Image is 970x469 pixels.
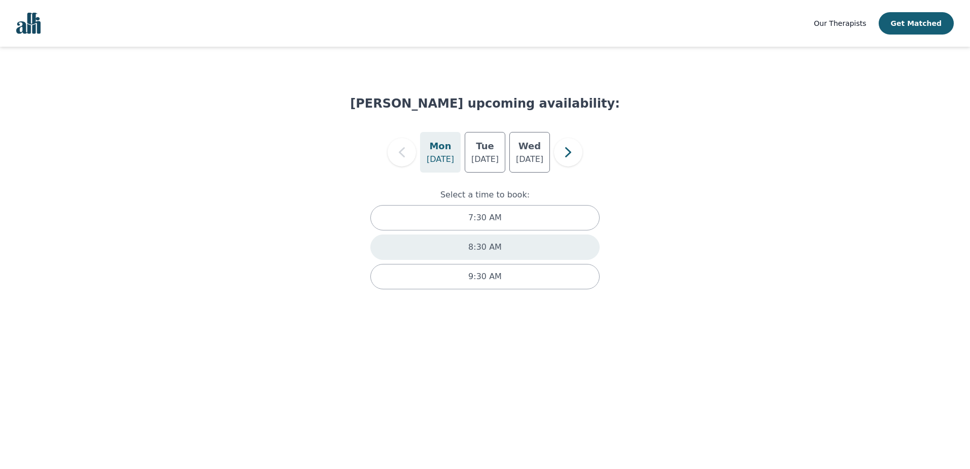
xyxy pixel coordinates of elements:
[429,139,451,153] h5: Mon
[476,139,494,153] h5: Tue
[471,153,499,165] p: [DATE]
[468,241,502,253] p: 8:30 AM
[518,139,541,153] h5: Wed
[814,19,866,27] span: Our Therapists
[350,95,620,112] h1: [PERSON_NAME] upcoming availability:
[16,13,41,34] img: alli logo
[427,153,454,165] p: [DATE]
[516,153,543,165] p: [DATE]
[468,212,502,224] p: 7:30 AM
[879,12,954,35] button: Get Matched
[468,271,502,283] p: 9:30 AM
[814,17,866,29] a: Our Therapists
[366,189,604,201] p: Select a time to book:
